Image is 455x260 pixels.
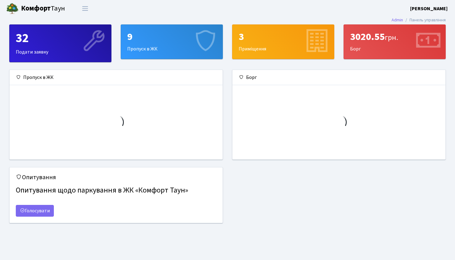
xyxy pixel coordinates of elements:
[232,25,334,59] div: Приміщення
[6,2,19,15] img: logo.png
[121,24,223,59] a: 9Пропуск в ЖК
[410,5,448,12] a: [PERSON_NAME]
[232,70,445,85] div: Борг
[239,31,328,43] div: 3
[392,17,403,23] a: Admin
[232,24,334,59] a: 3Приміщення
[350,31,439,43] div: 3020.55
[10,70,223,85] div: Пропуск в ЖК
[21,3,51,13] b: Комфорт
[382,14,455,27] nav: breadcrumb
[16,184,216,197] h4: Опитування щодо паркування в ЖК «Комфорт Таун»
[21,3,65,14] span: Таун
[385,32,398,43] span: грн.
[16,31,105,46] div: 32
[121,25,223,59] div: Пропуск в ЖК
[16,174,216,181] h5: Опитування
[16,205,54,217] a: Голосувати
[127,31,216,43] div: 9
[10,25,111,62] div: Подати заявку
[9,24,111,62] a: 32Подати заявку
[403,17,446,24] li: Панель управління
[77,3,93,14] button: Переключити навігацію
[344,25,445,59] div: Борг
